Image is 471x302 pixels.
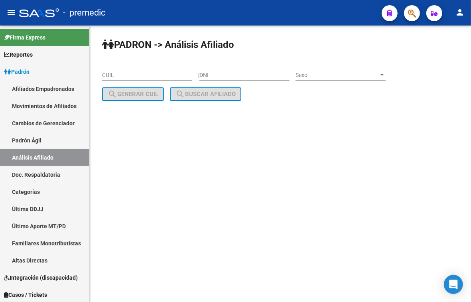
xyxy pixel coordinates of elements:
[455,8,465,17] mat-icon: person
[4,290,47,299] span: Casos / Tickets
[175,91,236,98] span: Buscar afiliado
[6,8,16,17] mat-icon: menu
[170,87,241,101] button: Buscar afiliado
[102,72,392,98] div: |
[175,89,185,99] mat-icon: search
[63,4,106,22] span: - premedic
[102,39,234,50] strong: PADRON -> Análisis Afiliado
[108,91,158,98] span: Generar CUIL
[4,33,45,42] span: Firma Express
[296,72,378,79] span: Sexo
[102,87,164,101] button: Generar CUIL
[444,275,463,294] div: Open Intercom Messenger
[4,50,33,59] span: Reportes
[4,273,78,282] span: Integración (discapacidad)
[108,89,117,99] mat-icon: search
[4,67,30,76] span: Padrón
